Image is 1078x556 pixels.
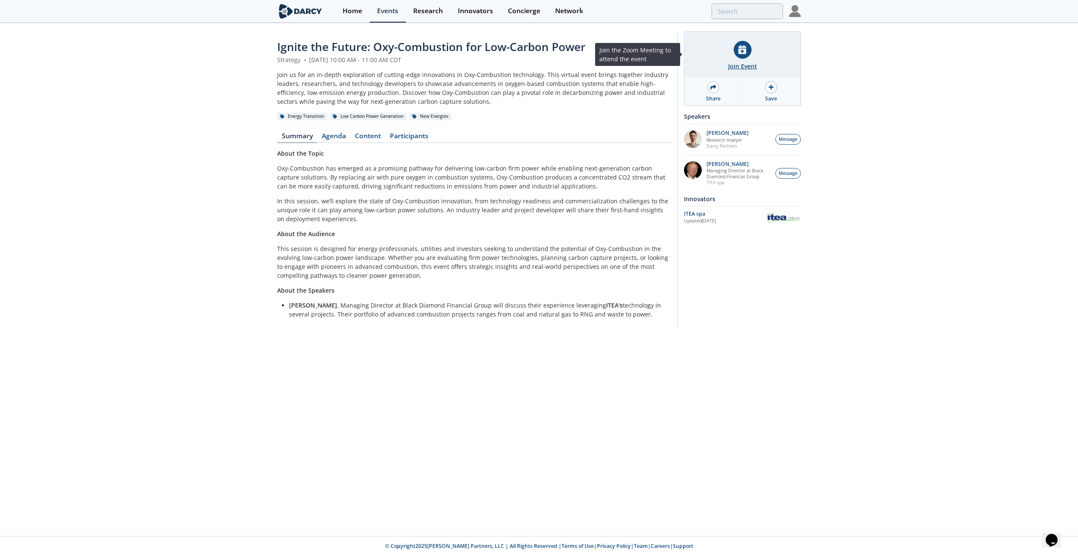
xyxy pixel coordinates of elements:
div: Innovators [684,191,801,206]
button: Message [775,168,801,179]
img: logo-wide.svg [277,4,323,19]
span: Message [779,136,797,143]
p: [PERSON_NAME] [706,130,749,136]
div: Low Carbon Power Generation [330,113,406,120]
img: e78dc165-e339-43be-b819-6f39ce58aec6 [684,130,702,148]
a: Content [350,133,385,143]
p: ITEA spa [706,180,771,185]
strong: About the Speakers [277,286,335,294]
strong: About the Topic [277,149,324,157]
a: Careers [651,542,670,550]
strong: ITEA's [606,301,623,309]
button: Message [775,134,801,145]
strong: About the Audience [277,230,335,238]
li: , Managing Director at Black Diamond Financial Group will discuss their experience leveraging tec... [289,301,666,319]
iframe: chat widget [1042,522,1069,547]
a: Terms of Use [562,542,594,550]
a: Privacy Policy [597,542,631,550]
a: Team [634,542,648,550]
div: Updated [DATE] [684,218,765,225]
img: 5c882eca-8b14-43be-9dc2-518e113e9a37 [684,161,702,179]
img: ITEA spa [765,211,801,224]
p: © Copyright 2025 [PERSON_NAME] Partners, LLC | All Rights Reserved | | | | | [224,542,854,550]
div: Research [413,8,443,14]
a: Summary [277,133,317,143]
strong: [PERSON_NAME] [289,301,337,309]
div: Concierge [508,8,540,14]
p: [PERSON_NAME] [706,161,771,167]
img: Profile [789,5,801,17]
p: Managing Director at Black Diamond Financial Group [706,168,771,180]
div: Save [765,95,777,103]
input: Advanced Search [712,3,783,19]
a: Support [673,542,693,550]
a: Participants [385,133,433,143]
div: Join Event [728,62,757,71]
p: Darcy Partners [706,143,749,149]
div: New Energies [409,113,451,120]
div: Network [555,8,583,14]
span: Ignite the Future: Oxy-Combustion for Low-Carbon Power [277,39,585,54]
div: Home [343,8,362,14]
span: • [302,56,307,64]
div: ITEA spa [684,210,765,218]
p: In this session, we’ll explore the state of Oxy-Combustion innovation, from technology readiness ... [277,197,672,223]
span: Message [779,170,797,177]
div: Energy Transition [277,113,327,120]
div: Strategy [DATE] 10:00 AM - 11:00 AM CDT [277,55,672,64]
div: Speakers [684,109,801,124]
div: Events [377,8,398,14]
a: Agenda [317,133,350,143]
p: Oxy-Combustion has emerged as a promising pathway for delivering low-carbon firm power while enab... [277,164,672,191]
div: Share [706,95,721,103]
a: ITEA spa Updated[DATE] ITEA spa [684,210,801,225]
p: Research Analyst [706,137,749,143]
div: Join us for an in-depth exploration of cutting-edge innovations in Oxy-Combustion technology. Thi... [277,70,672,106]
p: This session is designed for energy professionals, utilities and investors seeking to understand ... [277,244,672,280]
div: Innovators [458,8,493,14]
